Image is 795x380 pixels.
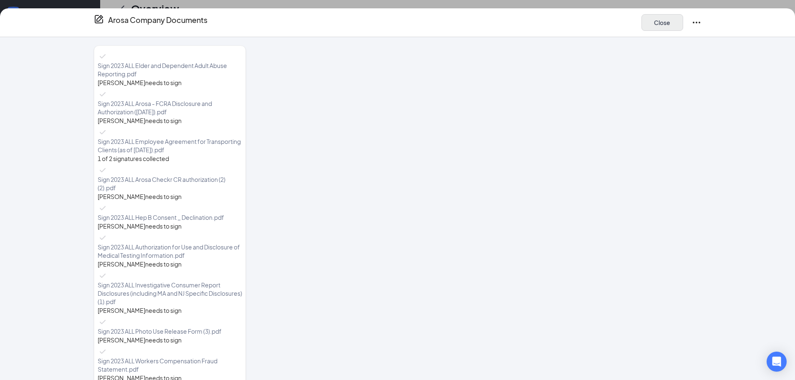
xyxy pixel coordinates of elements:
span: Sign 2023 ALL Authorization for Use and Disclosure of Medical Testing Information.pdf [98,243,242,259]
span: Sign 2023 ALL Arosa - FCRA Disclosure and Authorization ([DATE]).pdf [98,99,242,116]
div: 1 of 2 signatures collected [98,154,242,163]
svg: Checkmark [98,347,108,357]
svg: CompanyDocumentIcon [94,14,104,24]
button: Close [641,14,683,31]
span: Sign 2023 ALL Arosa Checkr CR authorization (2) (2).pdf [98,175,242,192]
div: [PERSON_NAME] needs to sign [98,192,242,201]
div: Open Intercom Messenger [767,352,787,372]
div: [PERSON_NAME] needs to sign [98,259,242,269]
span: Sign 2023 ALL Photo Use Release Form (3).pdf [98,327,242,335]
span: Sign 2023 ALL Workers Compensation Fraud Statement.pdf [98,357,242,373]
svg: Checkmark [98,203,108,213]
span: Sign 2023 ALL Hep B Consent _ Declination.pdf [98,213,242,221]
svg: Checkmark [98,317,108,327]
div: [PERSON_NAME] needs to sign [98,78,242,87]
svg: Checkmark [98,165,108,175]
span: Sign 2023 ALL Employee Agreement for Transporting Clients (as of [DATE]).pdf [98,137,242,154]
svg: Checkmark [98,127,108,137]
div: [PERSON_NAME] needs to sign [98,116,242,125]
svg: Ellipses [692,18,702,28]
h4: Arosa Company Documents [108,14,207,26]
svg: Checkmark [98,51,108,61]
svg: Checkmark [98,233,108,243]
div: [PERSON_NAME] needs to sign [98,335,242,345]
div: [PERSON_NAME] needs to sign [98,306,242,315]
svg: Checkmark [98,271,108,281]
svg: Checkmark [98,89,108,99]
span: Sign 2023 ALL Investigative Consumer Report Disclosures (including MA and NJ Specific Disclosures... [98,281,242,306]
span: Sign 2023 ALL Elder and Dependent Adult Abuse Reporting.pdf [98,61,242,78]
div: [PERSON_NAME] needs to sign [98,221,242,231]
